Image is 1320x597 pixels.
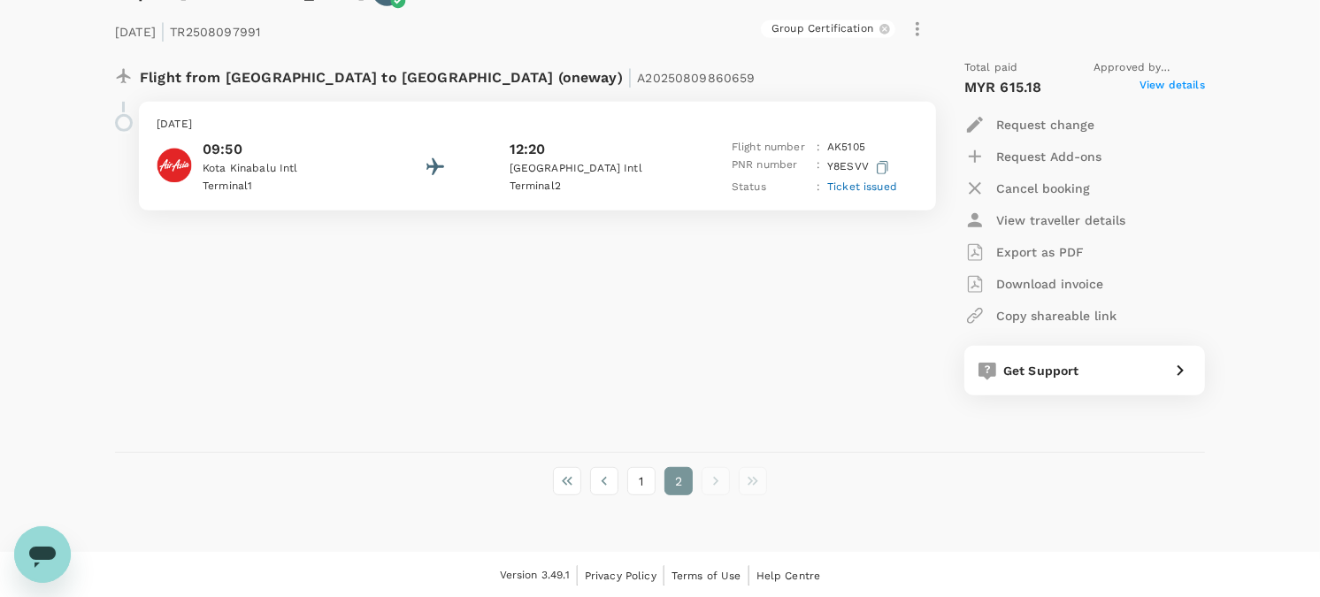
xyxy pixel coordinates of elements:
[590,467,618,495] button: Go to previous page
[761,21,884,36] span: Group Certification
[203,139,362,160] p: 09:50
[157,116,918,134] p: [DATE]
[996,116,1094,134] p: Request change
[553,467,581,495] button: Go to first page
[996,180,1090,197] p: Cancel booking
[664,467,693,495] button: page 2
[964,204,1125,236] button: View traveller details
[817,139,820,157] p: :
[756,570,821,582] span: Help Centre
[964,268,1103,300] button: Download invoice
[1003,364,1079,378] span: Get Support
[964,59,1018,77] span: Total paid
[637,71,755,85] span: A20250809860659
[964,77,1042,98] p: MYR 615.18
[672,570,741,582] span: Terms of Use
[827,157,893,179] p: Y8ESVV
[964,172,1090,204] button: Cancel booking
[1094,59,1205,77] span: Approved by
[140,59,756,91] p: Flight from [GEOGRAPHIC_DATA] to [GEOGRAPHIC_DATA] (oneway)
[500,567,570,585] span: Version 3.49.1
[996,243,1084,261] p: Export as PDF
[549,467,771,495] nav: pagination navigation
[1140,77,1205,98] span: View details
[672,566,741,586] a: Terms of Use
[964,236,1084,268] button: Export as PDF
[964,141,1101,172] button: Request Add-ons
[14,526,71,583] iframe: Button to launch messaging window
[761,20,895,38] div: Group Certification
[732,157,810,179] p: PNR number
[627,467,656,495] button: Go to page 1
[510,160,669,178] p: [GEOGRAPHIC_DATA] Intl
[996,275,1103,293] p: Download invoice
[732,139,810,157] p: Flight number
[160,19,165,43] span: |
[585,570,656,582] span: Privacy Policy
[827,180,897,193] span: Ticket issued
[964,109,1094,141] button: Request change
[510,178,669,195] p: Terminal 2
[817,157,820,179] p: :
[203,160,362,178] p: Kota Kinabalu Intl
[996,148,1101,165] p: Request Add-ons
[510,139,546,160] p: 12:20
[827,139,865,157] p: AK 5105
[964,300,1117,332] button: Copy shareable link
[756,566,821,586] a: Help Centre
[817,179,820,196] p: :
[732,179,810,196] p: Status
[585,566,656,586] a: Privacy Policy
[203,178,362,195] p: Terminal 1
[115,13,260,45] p: [DATE] TR2508097991
[627,65,633,89] span: |
[157,148,192,183] img: AirAsia
[996,307,1117,325] p: Copy shareable link
[996,211,1125,229] p: View traveller details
